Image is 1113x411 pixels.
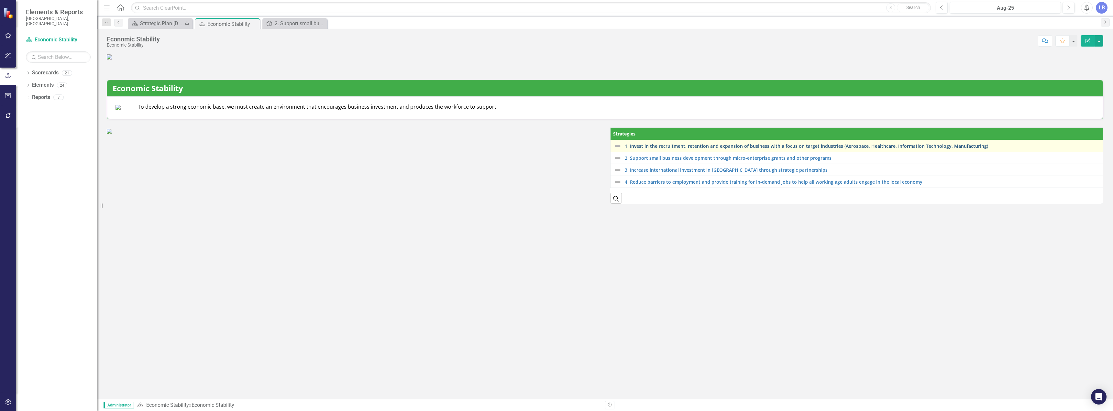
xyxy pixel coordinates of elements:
div: Open Intercom Messenger [1091,389,1107,405]
small: [GEOGRAPHIC_DATA], [GEOGRAPHIC_DATA] [26,16,91,27]
span: Elements & Reports [26,8,91,16]
img: Not Defined [614,154,622,162]
div: Economic Stability [107,43,160,48]
span: Search [906,5,920,10]
img: ES4%20Cropped.png [107,129,112,134]
img: Not Defined [614,142,622,150]
button: Aug-25 [950,2,1061,14]
span: Administrator [104,402,134,408]
a: Strategic Plan [DATE]-[DATE] [129,19,183,27]
a: Economic Stability [26,36,91,44]
a: 2. Support small business development through micro-enterprise grants and other programs [625,156,1100,160]
img: Not Defined [614,178,622,186]
a: 3. Increase international investment in [GEOGRAPHIC_DATA] through strategic partnerships [625,168,1100,172]
div: Economic Stability [192,402,234,408]
td: Double-Click to Edit Right Click for Context Menu [611,152,1104,164]
img: EconomicStabilityIcon%20v2.png [116,105,121,110]
a: Elements [32,81,54,89]
button: LB [1096,2,1107,14]
a: 4. Reduce barriers to employment and provide training for in-demand jobs to help all working age ... [625,179,1100,184]
div: 21 [62,70,72,76]
h3: Economic Stability [113,84,1100,92]
img: NEW%20ES%20Banner%20Cropped.jpg [107,54,112,59]
div: 7 [53,95,64,100]
span: To develop a strong economic base, we must create an environment that encourages business investm... [138,103,498,110]
div: Strategic Plan [DATE]-[DATE] [140,19,183,27]
input: Search ClearPoint... [131,2,931,14]
button: Search [897,3,929,12]
div: 2. Support small business development through micro-enterprise grants and other programs [275,19,325,27]
td: Double-Click to Edit Right Click for Context Menu [611,176,1104,188]
div: Aug-25 [952,4,1059,12]
td: Double-Click to Edit Right Click for Context Menu [611,140,1104,152]
a: 1. Invest in the recruitment, retention and expansion of business with a focus on target industri... [625,144,1100,148]
a: Scorecards [32,69,59,77]
a: Economic Stability [146,402,189,408]
input: Search Below... [26,51,91,63]
img: ClearPoint Strategy [3,7,15,19]
a: Reports [32,94,50,101]
a: 2. Support small business development through micro-enterprise grants and other programs [264,19,325,27]
div: Economic Stability [107,36,160,43]
td: Double-Click to Edit Right Click for Context Menu [611,164,1104,176]
div: 24 [57,82,67,88]
div: Economic Stability [207,20,258,28]
div: » [137,402,600,409]
img: Not Defined [614,166,622,174]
